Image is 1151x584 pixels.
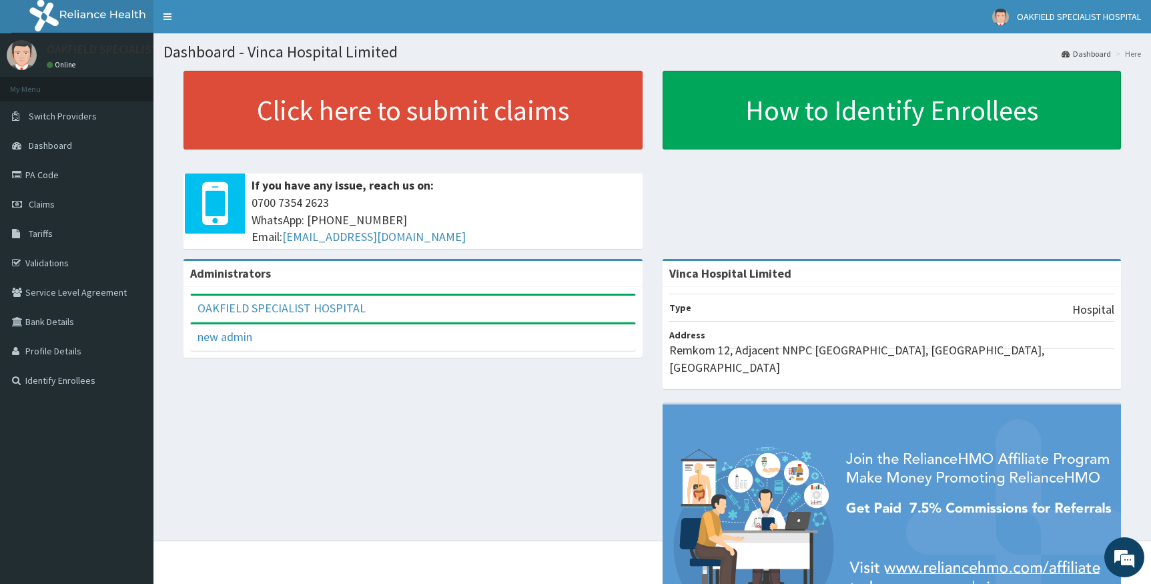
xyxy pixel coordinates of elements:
[282,229,466,244] a: [EMAIL_ADDRESS][DOMAIN_NAME]
[163,43,1141,61] h1: Dashboard - Vinca Hospital Limited
[1062,48,1111,59] a: Dashboard
[183,71,643,150] a: Click here to submit claims
[992,9,1009,25] img: User Image
[47,60,79,69] a: Online
[1017,11,1141,23] span: OAKFIELD SPECIALIST HOSPITAL
[29,110,97,122] span: Switch Providers
[7,40,37,70] img: User Image
[252,194,636,246] span: 0700 7354 2623 WhatsApp: [PHONE_NUMBER] Email:
[29,198,55,210] span: Claims
[198,300,366,316] a: OAKFIELD SPECIALIST HOSPITAL
[190,266,271,281] b: Administrators
[1112,48,1141,59] li: Here
[47,43,214,55] p: OAKFIELD SPECIALIST HOSPITAL
[663,71,1122,150] a: How to Identify Enrollees
[669,266,791,281] strong: Vinca Hospital Limited
[29,139,72,152] span: Dashboard
[669,342,1115,376] p: Remkom 12, Adjacent NNPC [GEOGRAPHIC_DATA], [GEOGRAPHIC_DATA], [GEOGRAPHIC_DATA]
[29,228,53,240] span: Tariffs
[252,178,434,193] b: If you have any issue, reach us on:
[1072,301,1114,318] p: Hospital
[669,302,691,314] b: Type
[669,329,705,341] b: Address
[198,329,252,344] a: new admin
